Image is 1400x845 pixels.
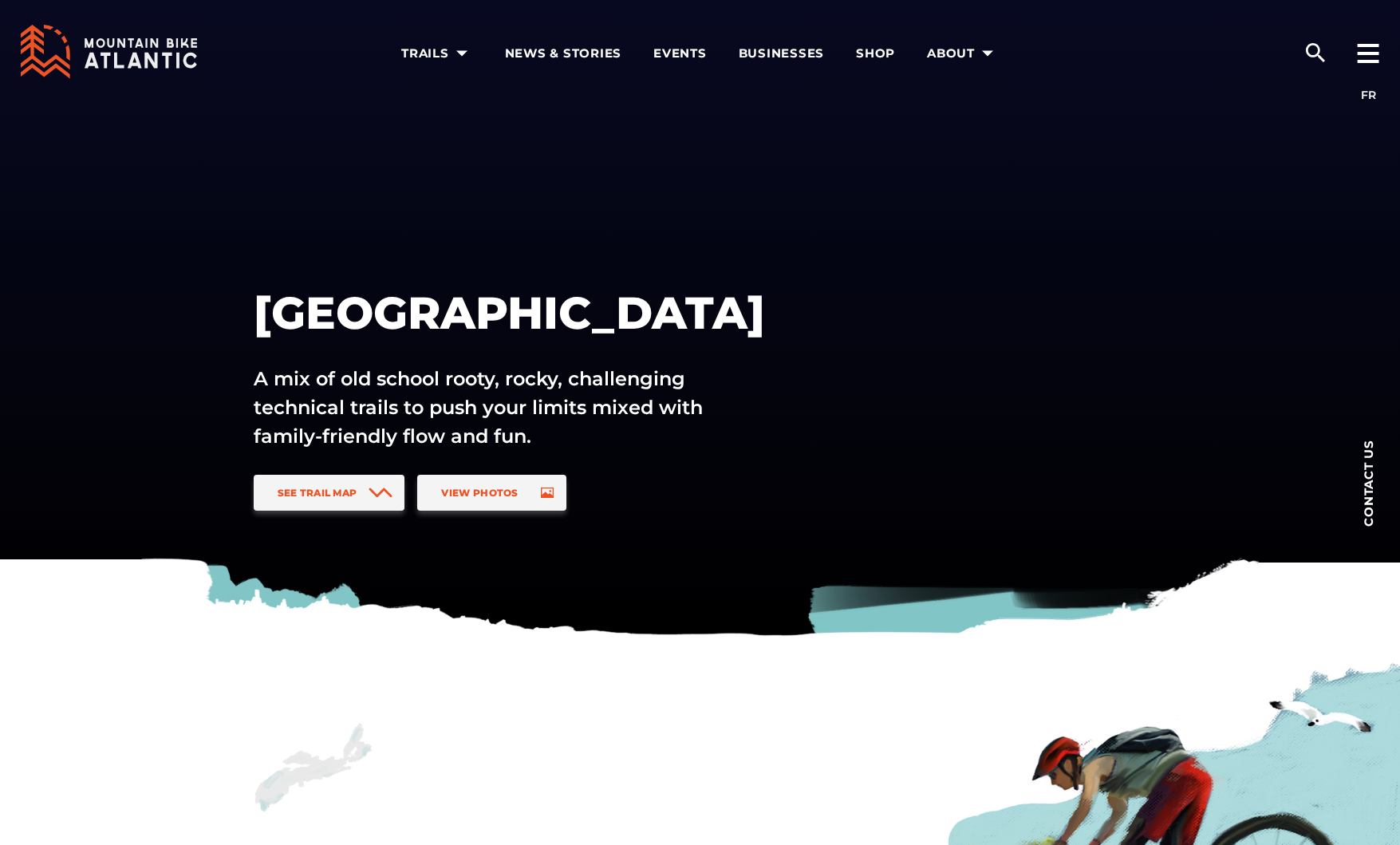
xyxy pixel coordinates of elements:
a: Contact us [1336,415,1400,551]
span: News & Stories [505,45,622,61]
a: FR [1361,88,1376,102]
ion-icon: search [1303,40,1328,65]
span: Shop [856,45,895,61]
a: View Photos [417,475,566,511]
span: Events [653,45,707,61]
ion-icon: arrow dropdown [451,42,473,65]
a: See Trail Map [254,475,405,511]
span: Businesses [739,45,825,61]
ion-icon: arrow dropdown [976,42,999,65]
p: A mix of old school rooty, rocky, challenging technical trails to push your limits mixed with fam... [254,365,739,451]
span: Trails [401,45,473,61]
span: See Trail Map [278,487,357,499]
span: View Photos [441,487,518,499]
span: Contact us [1363,440,1374,527]
span: About [927,45,999,61]
h1: [GEOGRAPHIC_DATA] [254,285,844,341]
